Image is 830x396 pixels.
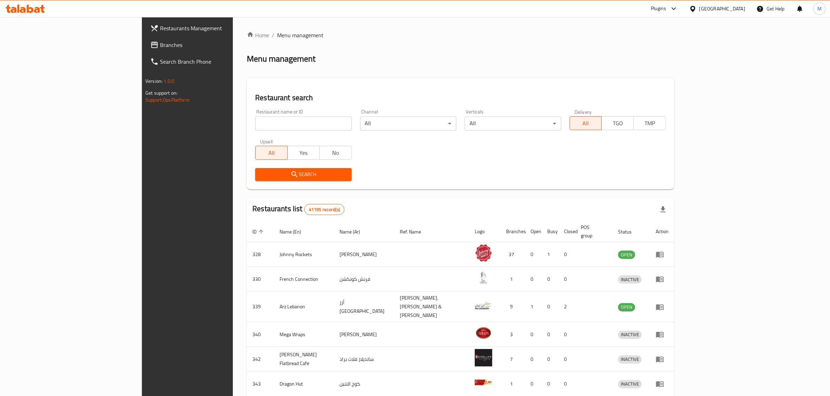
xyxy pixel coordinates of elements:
[699,5,745,13] div: [GEOGRAPHIC_DATA]
[145,37,281,53] a: Branches
[160,24,275,32] span: Restaurants Management
[261,170,346,179] span: Search
[145,53,281,70] a: Search Branch Phone
[501,322,525,347] td: 3
[277,31,323,39] span: Menu management
[558,267,575,292] td: 0
[274,267,334,292] td: French Connection
[247,53,315,64] h2: Menu management
[542,347,558,372] td: 0
[525,292,542,322] td: 1
[340,228,369,236] span: Name (Ar)
[319,146,352,160] button: No
[290,148,317,158] span: Yes
[525,242,542,267] td: 0
[501,347,525,372] td: 7
[656,250,669,259] div: Menu
[656,355,669,363] div: Menu
[601,116,634,130] button: TGO
[542,322,558,347] td: 0
[145,95,190,104] a: Support.OpsPlatform
[334,242,395,267] td: [PERSON_NAME]
[618,380,642,388] span: INACTIVE
[475,324,492,342] img: Mega Wraps
[501,292,525,322] td: 9
[573,118,599,128] span: All
[618,303,635,311] span: OPEN
[475,349,492,366] img: Sandella's Flatbread Cafe
[274,292,334,322] td: Arz Lebanon
[525,267,542,292] td: 0
[656,275,669,283] div: Menu
[160,41,275,49] span: Branches
[145,20,281,37] a: Restaurants Management
[145,88,177,97] span: Get support on:
[525,221,542,242] th: Open
[305,206,344,213] span: 41195 record(s)
[817,5,822,13] span: M
[252,204,344,215] h2: Restaurants list
[400,228,431,236] span: Ref. Name
[655,201,671,218] div: Export file
[542,242,558,267] td: 1
[274,242,334,267] td: Johnny Rockets
[475,297,492,314] img: Arz Lebanon
[252,228,266,236] span: ID
[255,168,351,181] button: Search
[274,322,334,347] td: Mega Wraps
[618,251,635,259] span: OPEN
[360,117,456,130] div: All
[255,146,288,160] button: All
[334,292,395,322] td: أرز [GEOGRAPHIC_DATA]
[525,347,542,372] td: 0
[637,118,663,128] span: TMP
[618,331,642,339] span: INACTIVE
[274,347,334,372] td: [PERSON_NAME] Flatbread Cafe
[570,116,602,130] button: All
[465,117,561,130] div: All
[304,204,344,215] div: Total records count
[322,148,349,158] span: No
[581,223,604,240] span: POS group
[247,31,674,39] nav: breadcrumb
[469,221,501,242] th: Logo
[255,117,351,130] input: Search for restaurant name or ID..
[525,322,542,347] td: 0
[334,322,395,347] td: [PERSON_NAME]
[542,267,558,292] td: 0
[163,77,174,86] span: 1.0.0
[542,221,558,242] th: Busy
[287,146,320,160] button: Yes
[618,276,642,284] span: INACTIVE
[656,380,669,388] div: Menu
[651,5,666,13] div: Plugins
[475,244,492,262] img: Johnny Rockets
[258,148,285,158] span: All
[558,242,575,267] td: 0
[558,221,575,242] th: Closed
[145,77,162,86] span: Version:
[618,380,642,388] div: INACTIVE
[475,269,492,286] img: French Connection
[395,292,470,322] td: [PERSON_NAME],[PERSON_NAME] & [PERSON_NAME]
[618,228,641,236] span: Status
[260,139,273,144] label: Upsell
[633,116,666,130] button: TMP
[255,93,666,103] h2: Restaurant search
[542,292,558,322] td: 0
[160,57,275,66] span: Search Branch Phone
[656,330,669,339] div: Menu
[650,221,674,242] th: Action
[334,267,395,292] td: فرنش كونكشن
[558,322,575,347] td: 0
[618,355,642,363] span: INACTIVE
[501,221,525,242] th: Branches
[604,118,631,128] span: TGO
[558,292,575,322] td: 2
[558,347,575,372] td: 0
[501,267,525,292] td: 1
